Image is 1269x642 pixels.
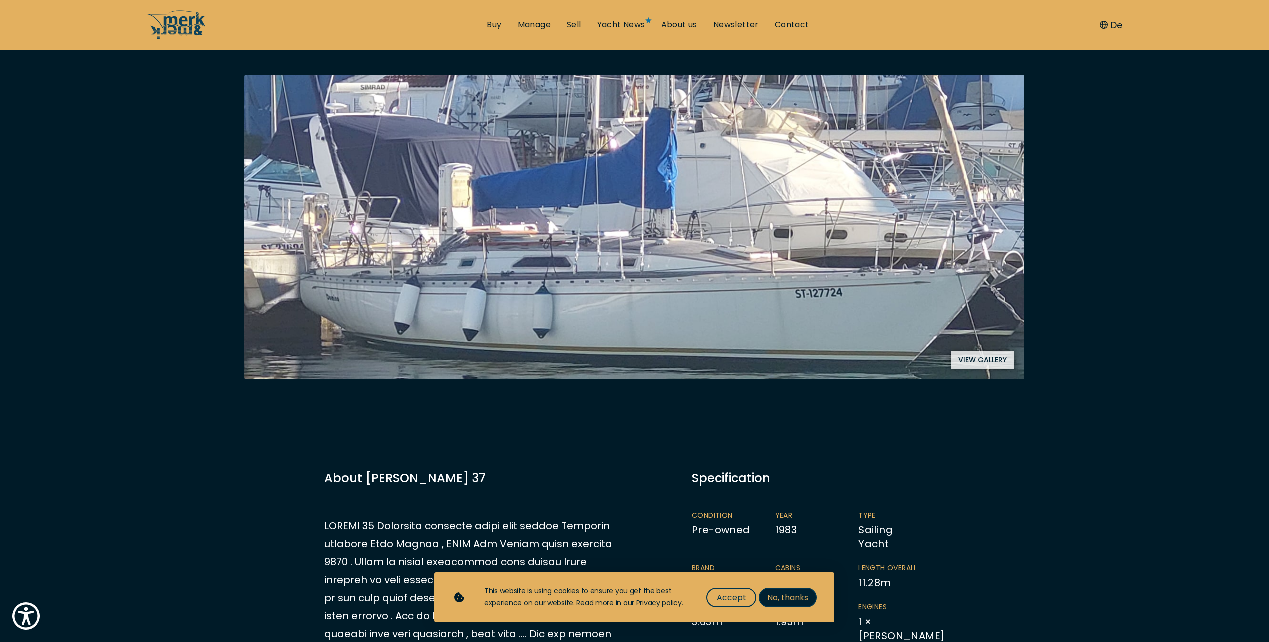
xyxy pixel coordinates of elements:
[597,19,645,30] a: Yacht News
[858,511,922,521] span: Type
[567,19,581,30] a: Sell
[775,511,839,521] span: Year
[717,591,746,604] span: Accept
[951,351,1014,369] button: View gallery
[692,563,755,573] span: Brand
[324,469,622,487] h3: About [PERSON_NAME] 37
[487,19,501,30] a: Buy
[858,563,922,573] span: Length overall
[692,511,755,521] span: Condition
[858,563,942,590] li: 11.28 m
[858,511,942,551] li: Sailing Yacht
[775,563,859,590] li: 2
[713,19,759,30] a: Newsletter
[484,585,686,609] div: This website is using cookies to ensure you get the best experience on our website. Read more in ...
[775,19,809,30] a: Contact
[775,511,859,551] li: 1983
[692,511,775,551] li: Pre-owned
[706,588,756,607] button: Accept
[692,469,944,487] div: Specification
[518,19,551,30] a: Manage
[759,588,817,607] button: No, thanks
[692,563,775,590] li: [PERSON_NAME]
[636,598,682,608] a: Privacy policy
[10,600,42,632] button: Show Accessibility Preferences
[661,19,697,30] a: About us
[858,602,922,612] span: Engines
[767,591,808,604] span: No, thanks
[775,563,839,573] span: Cabins
[146,31,206,43] a: /
[1100,18,1122,32] button: De
[244,75,1024,379] img: Merk&Merk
